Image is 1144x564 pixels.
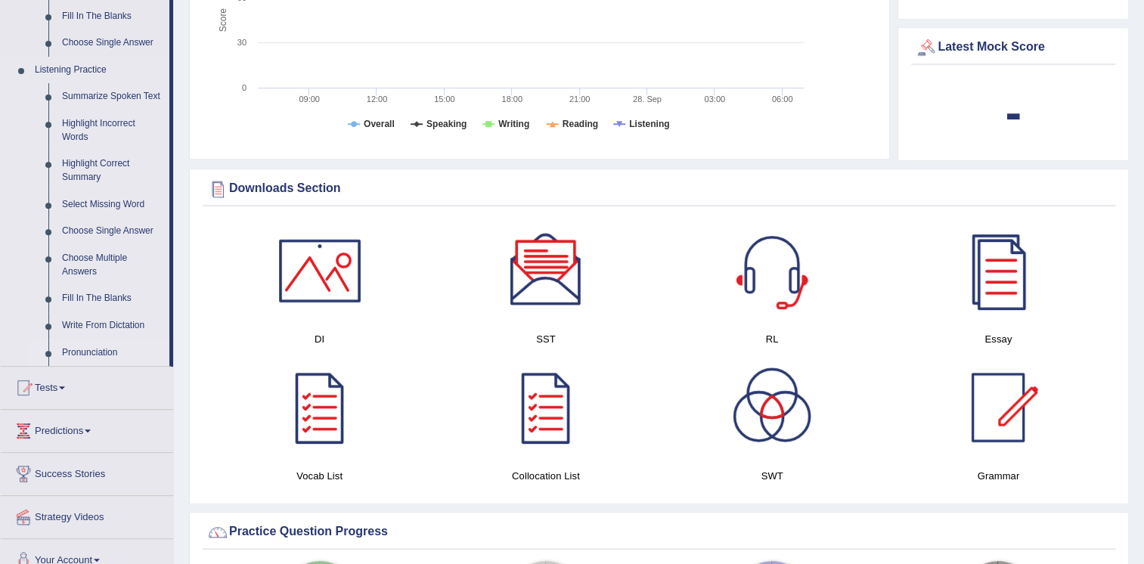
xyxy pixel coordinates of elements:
h4: RL [667,331,878,347]
h4: SWT [667,468,878,484]
a: Fill In The Blanks [55,3,169,30]
a: Choose Single Answer [55,218,169,245]
text: 21:00 [569,95,591,104]
a: Success Stories [1,453,173,491]
text: 15:00 [434,95,455,104]
h4: Grammar [893,468,1104,484]
a: Write From Dictation [55,312,169,339]
tspan: Listening [629,119,669,129]
tspan: 28. Sep [633,95,662,104]
h4: Collocation List [440,468,651,484]
a: Predictions [1,410,173,448]
div: Latest Mock Score [915,36,1111,59]
a: Strategy Videos [1,496,173,534]
div: Downloads Section [206,178,1111,200]
a: Summarize Spoken Text [55,83,169,110]
a: Listening Practice [28,57,169,84]
h4: Vocab List [214,468,425,484]
a: Highlight Incorrect Words [55,110,169,150]
text: 18:00 [501,95,522,104]
a: Choose Single Answer [55,29,169,57]
tspan: Reading [563,119,598,129]
tspan: Writing [498,119,529,129]
text: 06:00 [772,95,793,104]
a: Fill In The Blanks [55,285,169,312]
text: 09:00 [299,95,320,104]
a: Select Missing Word [55,191,169,218]
h4: DI [214,331,425,347]
text: 0 [242,83,246,92]
tspan: Speaking [426,119,467,129]
h4: Essay [893,331,1104,347]
div: Practice Question Progress [206,521,1111,544]
b: - [1005,85,1022,140]
text: 30 [237,38,246,47]
h4: SST [440,331,651,347]
text: 12:00 [367,95,388,104]
tspan: Score [218,8,228,33]
tspan: Overall [364,119,395,129]
a: Choose Multiple Answers [55,245,169,285]
a: Pronunciation [55,339,169,367]
a: Tests [1,367,173,404]
a: Highlight Correct Summary [55,150,169,191]
text: 03:00 [705,95,726,104]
